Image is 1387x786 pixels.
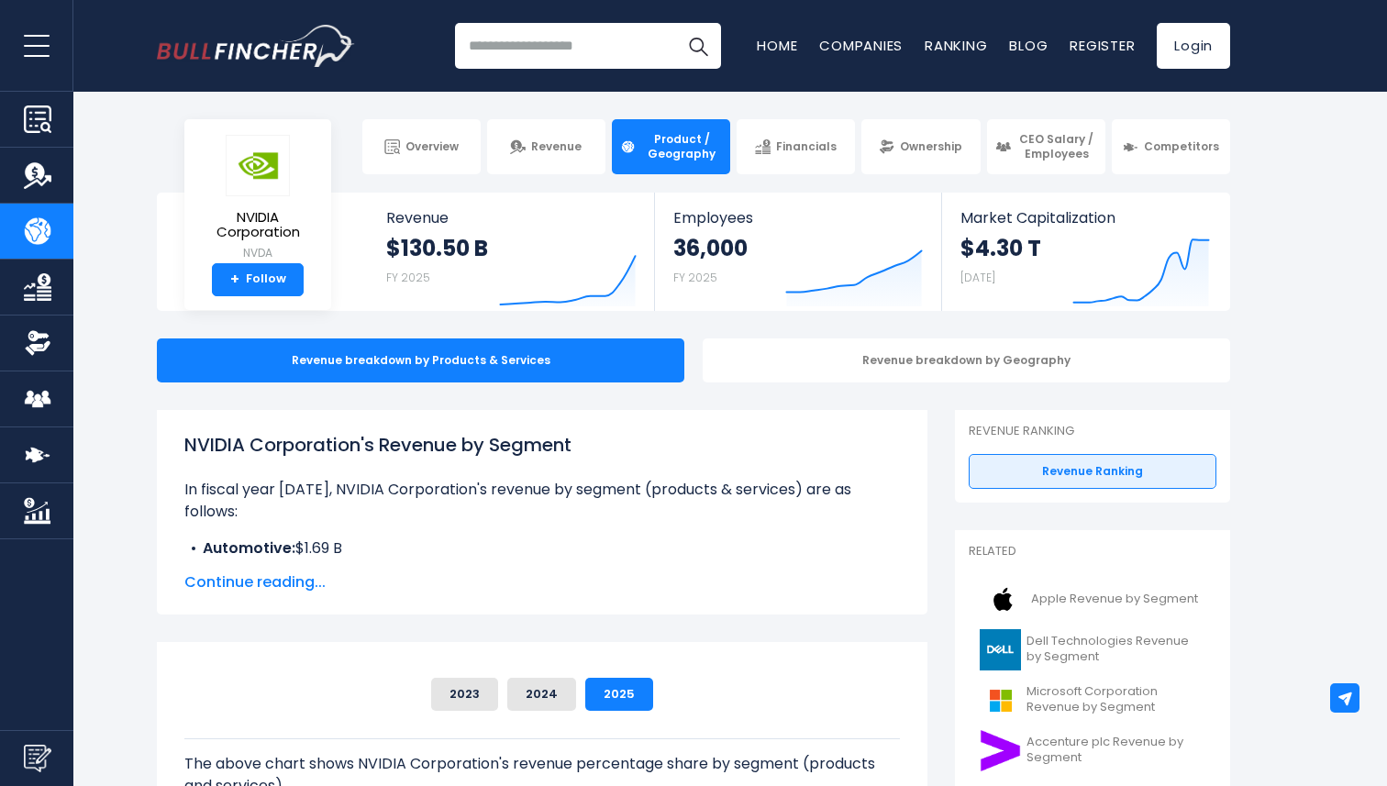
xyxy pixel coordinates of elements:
[585,678,653,711] button: 2025
[969,675,1216,725] a: Microsoft Corporation Revenue by Segment
[703,338,1230,382] div: Revenue breakdown by Geography
[386,209,637,227] span: Revenue
[969,625,1216,675] a: Dell Technologies Revenue by Segment
[980,730,1021,771] img: ACN logo
[942,193,1228,311] a: Market Capitalization $4.30 T [DATE]
[969,454,1216,489] a: Revenue Ranking
[230,271,239,288] strong: +
[184,537,900,559] li: $1.69 B
[861,119,980,174] a: Ownership
[960,270,995,285] small: [DATE]
[184,571,900,593] span: Continue reading...
[1009,36,1048,55] a: Blog
[531,139,582,154] span: Revenue
[24,329,51,357] img: Ownership
[362,119,481,174] a: Overview
[612,119,730,174] a: Product / Geography
[673,234,748,262] strong: 36,000
[1112,119,1230,174] a: Competitors
[431,678,498,711] button: 2023
[969,544,1216,559] p: Related
[1016,132,1097,161] span: CEO Salary / Employees
[819,36,903,55] a: Companies
[969,574,1216,625] a: Apple Revenue by Segment
[507,678,576,711] button: 2024
[1026,684,1205,715] span: Microsoft Corporation Revenue by Segment
[184,479,900,523] p: In fiscal year [DATE], NVIDIA Corporation's revenue by segment (products & services) are as follows:
[386,270,430,285] small: FY 2025
[1026,634,1205,665] span: Dell Technologies Revenue by Segment
[673,270,717,285] small: FY 2025
[1144,139,1219,154] span: Competitors
[675,23,721,69] button: Search
[157,25,355,67] img: Bullfincher logo
[386,234,488,262] strong: $130.50 B
[655,193,940,311] a: Employees 36,000 FY 2025
[960,234,1041,262] strong: $4.30 T
[199,245,316,261] small: NVDA
[157,25,354,67] a: Go to homepage
[980,579,1026,620] img: AAPL logo
[960,209,1210,227] span: Market Capitalization
[969,424,1216,439] p: Revenue Ranking
[198,134,317,263] a: NVIDIA Corporation NVDA
[212,263,304,296] a: +Follow
[980,629,1021,670] img: DELL logo
[1070,36,1135,55] a: Register
[987,119,1105,174] a: CEO Salary / Employees
[203,537,295,559] b: Automotive:
[641,132,722,161] span: Product / Geography
[776,139,837,154] span: Financials
[757,36,797,55] a: Home
[184,431,900,459] h1: NVIDIA Corporation's Revenue by Segment
[368,193,655,311] a: Revenue $130.50 B FY 2025
[157,338,684,382] div: Revenue breakdown by Products & Services
[199,210,316,240] span: NVIDIA Corporation
[1031,592,1198,607] span: Apple Revenue by Segment
[1157,23,1230,69] a: Login
[405,139,459,154] span: Overview
[1026,735,1205,766] span: Accenture plc Revenue by Segment
[487,119,605,174] a: Revenue
[737,119,855,174] a: Financials
[900,139,962,154] span: Ownership
[969,725,1216,776] a: Accenture plc Revenue by Segment
[673,209,922,227] span: Employees
[980,680,1021,721] img: MSFT logo
[925,36,987,55] a: Ranking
